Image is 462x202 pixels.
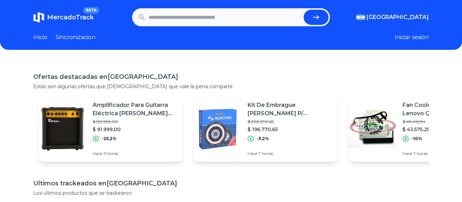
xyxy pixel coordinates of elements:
[93,126,177,133] p: $ 91.999,00
[356,13,429,21] button: [GEOGRAPHIC_DATA]
[93,119,177,125] p: $ 122.999,00
[102,136,117,141] p: -25,2%
[33,12,94,23] a: MercadoTrackBETA
[356,15,365,20] img: Argentina
[248,151,332,156] p: Hace 7 horas
[257,136,269,141] p: -3,2%
[93,151,177,156] p: Hace 11 horas
[349,104,397,153] img: Featured image
[39,95,183,162] a: Featured imageAmplificador Para Guitarra Eléctrica [PERSON_NAME] G15 [GEOGRAPHIC_DATA]$ 122.999,0...
[33,178,429,188] h1: Ultimos trackeados en [GEOGRAPHIC_DATA]
[33,72,429,82] h1: Ofertas destacadas en [GEOGRAPHIC_DATA]
[93,101,177,118] p: Amplificador Para Guitarra Eléctrica [PERSON_NAME] G15 [GEOGRAPHIC_DATA]
[248,126,332,133] p: $ 196.770,65
[367,13,429,21] span: [GEOGRAPHIC_DATA]
[56,33,95,42] a: Sincronizacion
[33,33,47,42] a: Inicio
[248,119,332,125] p: $ 203.270,65
[47,13,94,21] span: MercadoTrack
[83,7,99,14] span: BETA
[248,101,332,118] p: Kit De Embrague [PERSON_NAME] P/ Volkswagen [PERSON_NAME] 1.6
[194,104,242,153] img: Featured image
[33,190,429,196] p: Los ultimos productos que se trackearon.
[412,136,422,141] p: -10%
[194,95,338,162] a: Featured imageKit De Embrague [PERSON_NAME] P/ Volkswagen [PERSON_NAME] 1.6$ 203.270,65$ 196.770,...
[33,83,429,90] p: Estas son algunas ofertas que [DEMOGRAPHIC_DATA] que vale la pena compartir.
[39,104,87,153] img: Featured image
[395,33,429,42] button: Iniciar sesion
[33,12,44,23] img: MercadoTrack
